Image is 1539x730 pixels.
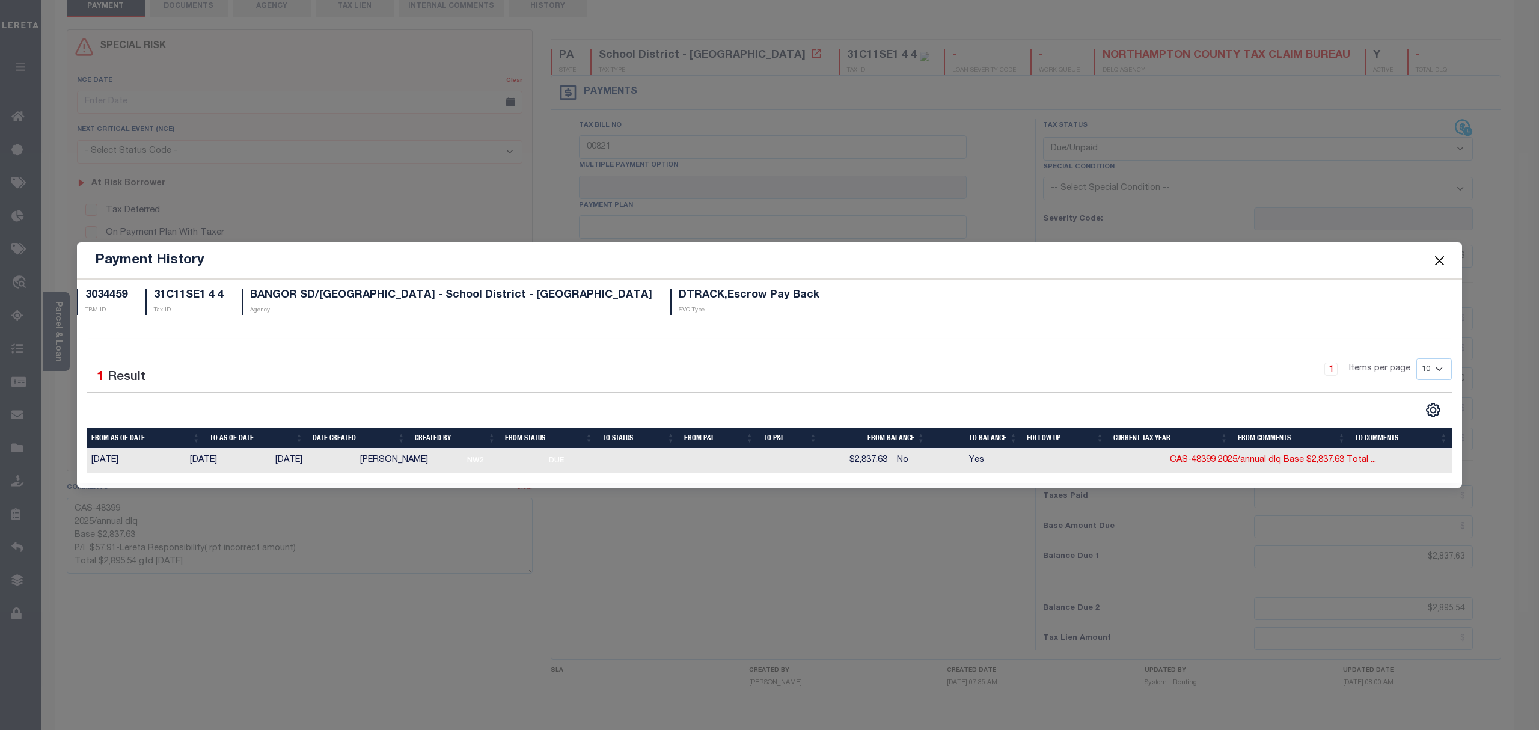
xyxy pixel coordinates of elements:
th: To Balance: activate to sort column ascending [930,428,1023,449]
th: To As of Date: activate to sort column ascending [205,428,308,449]
th: To P&I: activate to sort column ascending [759,428,822,449]
td: Yes [964,449,1068,473]
a: CAS-48399 2025/annual dlq Base $2,837.63 Total ... [1170,456,1376,464]
a: 1 [1324,363,1338,376]
th: Created By: activate to sort column ascending [410,428,501,449]
h5: DTRACK,Escrow Pay Back [679,289,819,302]
button: Close [1432,253,1448,268]
th: From P&I: activate to sort column ascending [679,428,758,449]
td: No [892,449,964,473]
th: To Comments: activate to sort column ascending [1350,428,1452,449]
th: To Status: activate to sort column ascending [598,428,679,449]
th: From Comments: activate to sort column ascending [1233,428,1350,449]
th: Date Created: activate to sort column ascending [308,428,410,449]
p: Agency [250,306,652,315]
p: TBM ID [85,306,127,315]
span: DUE [544,453,568,468]
span: Items per page [1349,363,1410,376]
p: SVC Type [679,306,819,315]
span: 1 [97,371,104,384]
label: Result [108,368,145,387]
td: [DATE] [271,449,355,473]
span: BANGOR SD/[GEOGRAPHIC_DATA] - School District - [GEOGRAPHIC_DATA] [250,290,652,301]
span: NW2 [464,453,488,468]
td: [PERSON_NAME] [355,449,459,473]
p: Tax ID [154,306,224,315]
th: Follow Up: activate to sort column ascending [1022,428,1109,449]
th: From Balance: activate to sort column ascending [822,428,929,449]
th: From Status: activate to sort column ascending [500,428,598,449]
h5: 3034459 [85,289,127,302]
h5: Payment History [95,252,204,269]
td: [DATE] [87,449,185,473]
td: [DATE] [185,449,271,473]
td: $2,837.63 [815,449,892,473]
h5: 31C11SE1 4 4 [154,289,224,302]
th: From As of Date: activate to sort column ascending [87,428,205,449]
th: Current Tax Year: activate to sort column ascending [1109,428,1233,449]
